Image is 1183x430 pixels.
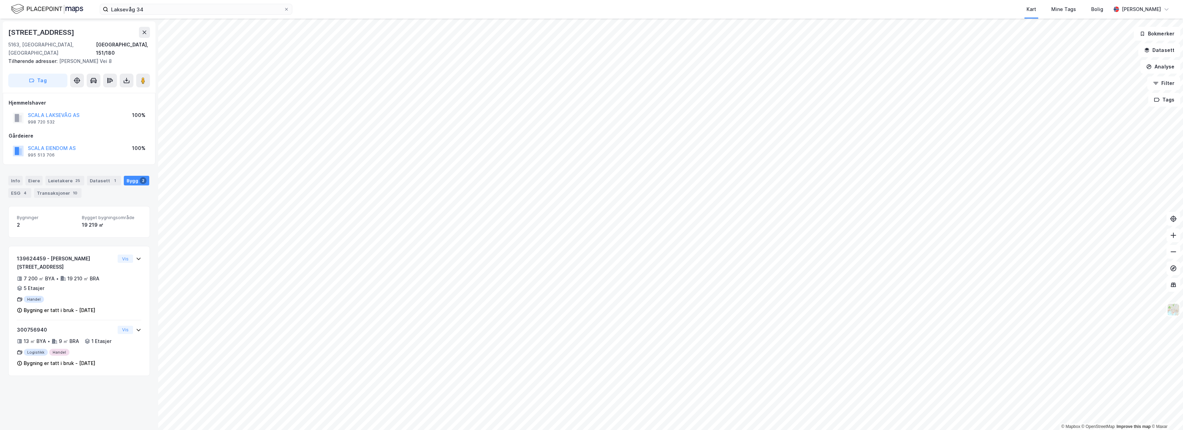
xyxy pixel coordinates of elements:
[47,338,50,344] div: •
[124,176,149,185] div: Bygg
[8,188,31,198] div: ESG
[1167,303,1180,316] img: Z
[1147,76,1180,90] button: Filter
[24,306,95,314] div: Bygning er tatt i bruk - [DATE]
[1140,60,1180,74] button: Analyse
[72,190,79,196] div: 10
[67,275,99,283] div: 19 210 ㎡ BRA
[1138,43,1180,57] button: Datasett
[1149,397,1183,430] div: Kontrollprogram for chat
[1149,397,1183,430] iframe: Chat Widget
[24,359,95,367] div: Bygning er tatt i bruk - [DATE]
[17,326,115,334] div: 300756940
[24,284,44,292] div: 5 Etasjer
[8,41,96,57] div: 5163, [GEOGRAPHIC_DATA], [GEOGRAPHIC_DATA]
[11,3,83,15] img: logo.f888ab2527a4732fd821a326f86c7f29.svg
[1082,424,1115,429] a: OpenStreetMap
[8,57,144,65] div: [PERSON_NAME] Vei 8
[17,215,76,221] span: Bygninger
[118,326,133,334] button: Vis
[59,337,79,345] div: 9 ㎡ BRA
[45,176,84,185] div: Leietakere
[74,177,82,184] div: 25
[1091,5,1103,13] div: Bolig
[8,58,59,64] span: Tilhørende adresser:
[9,132,150,140] div: Gårdeiere
[96,41,150,57] div: [GEOGRAPHIC_DATA], 151/180
[24,275,55,283] div: 7 200 ㎡ BYA
[8,74,67,87] button: Tag
[8,176,23,185] div: Info
[8,27,76,38] div: [STREET_ADDRESS]
[140,177,146,184] div: 2
[9,99,150,107] div: Hjemmelshaver
[24,337,46,345] div: 13 ㎡ BYA
[91,337,111,345] div: 1 Etasjer
[1134,27,1180,41] button: Bokmerker
[1148,93,1180,107] button: Tags
[1117,424,1151,429] a: Improve this map
[28,152,55,158] div: 995 513 706
[34,188,82,198] div: Transaksjoner
[82,221,141,229] div: 19 219 ㎡
[1122,5,1161,13] div: [PERSON_NAME]
[17,221,76,229] div: 2
[28,119,55,125] div: 998 720 532
[82,215,141,221] span: Bygget bygningsområde
[108,4,284,14] input: Søk på adresse, matrikkel, gårdeiere, leietakere eller personer
[1051,5,1076,13] div: Mine Tags
[25,176,43,185] div: Eiere
[22,190,29,196] div: 4
[1061,424,1080,429] a: Mapbox
[111,177,118,184] div: 1
[132,144,145,152] div: 100%
[87,176,121,185] div: Datasett
[132,111,145,119] div: 100%
[56,276,59,281] div: •
[17,255,115,271] div: 139624459 - [PERSON_NAME][STREET_ADDRESS]
[1027,5,1036,13] div: Kart
[118,255,133,263] button: Vis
